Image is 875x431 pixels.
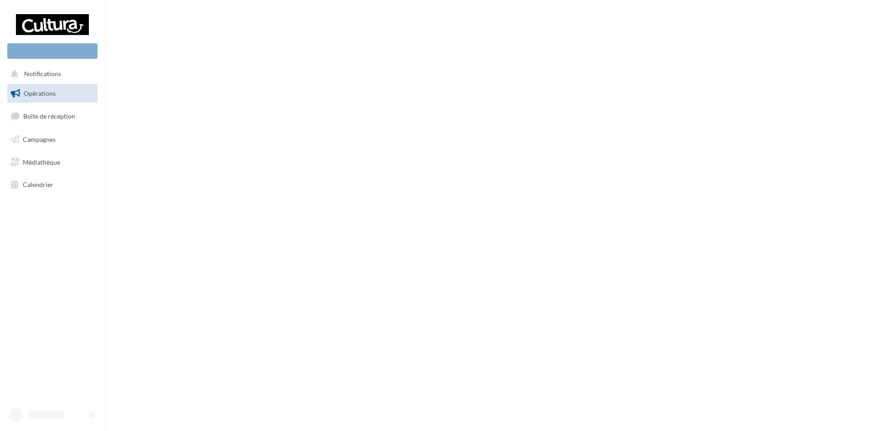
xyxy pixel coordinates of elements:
a: Opérations [5,84,99,103]
a: Boîte de réception [5,106,99,126]
span: Opérations [24,89,56,97]
span: Boîte de réception [23,112,75,120]
span: Notifications [24,70,61,78]
a: Médiathèque [5,153,99,172]
div: Nouvelle campagne [7,43,98,59]
span: Campagnes [23,135,56,143]
span: Médiathèque [23,158,60,166]
a: Calendrier [5,175,99,194]
a: Campagnes [5,130,99,149]
span: Calendrier [23,181,53,188]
